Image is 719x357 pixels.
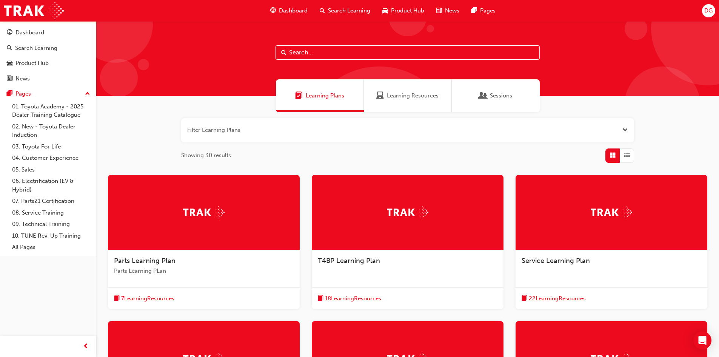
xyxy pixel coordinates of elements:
a: TrakT4BP Learning Planbook-icon18LearningResources [312,175,503,309]
button: Open the filter [622,126,628,134]
span: Sessions [479,91,487,100]
span: T4BP Learning Plan [318,257,380,265]
a: Product Hub [3,56,93,70]
button: DashboardSearch LearningProduct HubNews [3,24,93,87]
span: News [445,6,459,15]
a: 01. Toyota Academy - 2025 Dealer Training Catalogue [9,101,93,121]
a: car-iconProduct Hub [376,3,430,19]
span: guage-icon [270,6,276,15]
button: book-icon7LearningResources [114,294,174,303]
a: TrakService Learning Planbook-icon22LearningResources [516,175,707,309]
a: 07. Parts21 Certification [9,195,93,207]
span: guage-icon [7,29,12,36]
div: Dashboard [15,28,44,37]
span: car-icon [7,60,12,67]
span: Learning Plans [295,91,303,100]
span: Parts Learning Plan [114,257,176,265]
span: 7 Learning Resources [121,294,174,303]
span: up-icon [85,89,90,99]
a: News [3,72,93,86]
a: Dashboard [3,26,93,40]
span: Parts Learning PLan [114,267,294,275]
div: Pages [15,90,31,98]
div: Product Hub [15,59,49,68]
a: Search Learning [3,41,93,55]
span: search-icon [7,45,12,52]
a: 08. Service Training [9,207,93,219]
span: List [624,151,630,160]
span: news-icon [436,6,442,15]
span: news-icon [7,76,12,82]
span: Search Learning [328,6,370,15]
a: 02. New - Toyota Dealer Induction [9,121,93,141]
span: Learning Resources [376,91,384,100]
span: book-icon [114,294,120,303]
span: car-icon [382,6,388,15]
a: 04. Customer Experience [9,152,93,164]
a: guage-iconDashboard [264,3,314,19]
img: Trak [4,2,64,19]
span: Sessions [490,91,512,100]
span: Learning Plans [306,91,344,100]
span: Product Hub [391,6,424,15]
a: SessionsSessions [452,79,540,112]
span: Learning Resources [387,91,439,100]
a: 09. Technical Training [9,218,93,230]
img: Trak [591,206,632,218]
span: pages-icon [471,6,477,15]
a: 05. Sales [9,164,93,176]
span: Showing 30 results [181,151,231,160]
button: book-icon18LearningResources [318,294,381,303]
input: Search... [276,45,540,60]
button: Pages [3,87,93,101]
span: pages-icon [7,91,12,97]
span: book-icon [522,294,527,303]
span: Search [281,48,286,57]
a: news-iconNews [430,3,465,19]
span: DG [704,6,713,15]
span: 18 Learning Resources [325,294,381,303]
div: News [15,74,30,83]
img: Trak [387,206,428,218]
a: TrakParts Learning PlanParts Learning PLanbook-icon7LearningResources [108,175,300,309]
button: DG [702,4,715,17]
span: Grid [610,151,616,160]
a: pages-iconPages [465,3,502,19]
a: All Pages [9,241,93,253]
span: Dashboard [279,6,308,15]
a: search-iconSearch Learning [314,3,376,19]
a: 06. Electrification (EV & Hybrid) [9,175,93,195]
span: Pages [480,6,496,15]
span: Service Learning Plan [522,257,590,265]
div: Open Intercom Messenger [693,331,711,349]
a: 10. TUNE Rev-Up Training [9,230,93,242]
a: Learning ResourcesLearning Resources [364,79,452,112]
img: Trak [183,206,225,218]
span: search-icon [320,6,325,15]
a: Learning PlansLearning Plans [276,79,364,112]
a: 03. Toyota For Life [9,141,93,153]
span: prev-icon [83,342,89,351]
span: book-icon [318,294,323,303]
div: Search Learning [15,44,57,53]
button: book-icon22LearningResources [522,294,586,303]
span: 22 Learning Resources [529,294,586,303]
